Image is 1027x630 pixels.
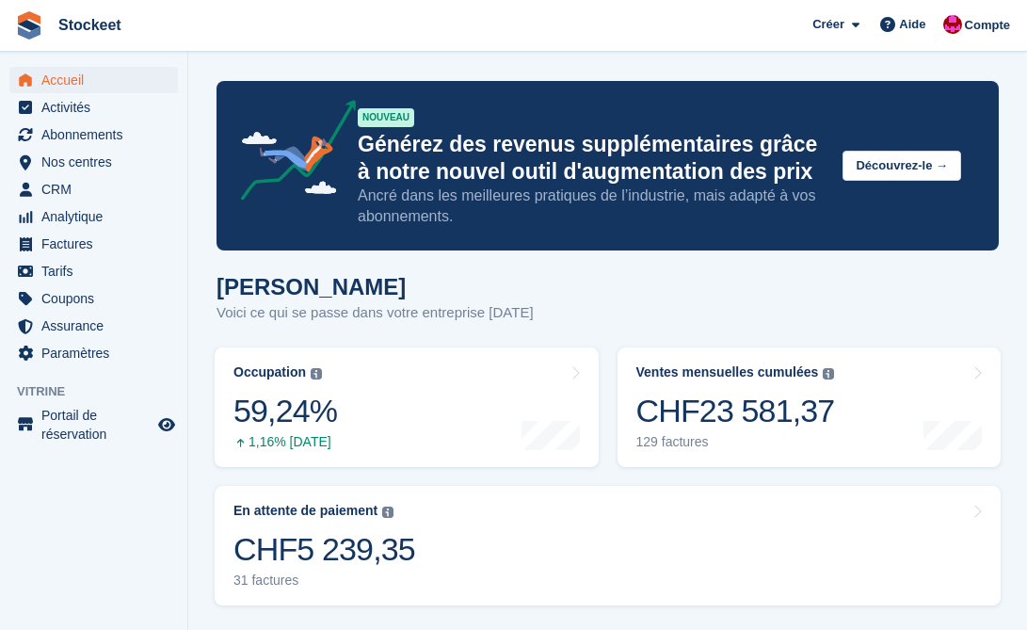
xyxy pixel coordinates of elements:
span: Aide [899,15,925,34]
p: Voici ce qui se passe dans votre entreprise [DATE] [217,302,534,324]
img: stora-icon-8386f47178a22dfd0bd8f6a31ec36ba5ce8667c1dd55bd0f319d3a0aa187defe.svg [15,11,43,40]
a: menu [9,340,178,366]
div: 59,24% [233,392,337,430]
span: Compte [965,16,1010,35]
p: Générez des revenus supplémentaires grâce à notre nouvel outil d'augmentation des prix [358,131,827,186]
span: Activités [41,94,154,121]
a: menu [9,231,178,257]
span: CRM [41,176,154,202]
img: icon-info-grey-7440780725fd019a000dd9b08b2336e03edf1995a4989e88bcd33f0948082b44.svg [311,368,322,380]
div: 1,16% [DATE] [233,434,337,450]
div: CHF5 239,35 [233,530,415,569]
button: Découvrez-le → [842,151,961,182]
a: menu [9,203,178,230]
a: menu [9,67,178,93]
span: Créer [812,15,844,34]
span: Paramètres [41,340,154,366]
span: Coupons [41,285,154,312]
a: menu [9,149,178,175]
div: Ventes mensuelles cumulées [636,364,819,380]
a: menu [9,258,178,284]
span: Factures [41,231,154,257]
div: NOUVEAU [358,108,414,127]
span: Nos centres [41,149,154,175]
span: Analytique [41,203,154,230]
a: menu [9,285,178,312]
span: Assurance [41,313,154,339]
a: Ventes mensuelles cumulées CHF23 581,37 129 factures [618,347,1002,467]
div: Occupation [233,364,306,380]
p: Ancré dans les meilleures pratiques de l’industrie, mais adapté à vos abonnements. [358,186,827,227]
div: En attente de paiement [233,503,377,519]
a: menu [9,313,178,339]
h1: [PERSON_NAME] [217,274,534,299]
a: Stockeet [51,9,129,40]
img: icon-info-grey-7440780725fd019a000dd9b08b2336e03edf1995a4989e88bcd33f0948082b44.svg [823,368,834,380]
div: CHF23 581,37 [636,392,835,430]
img: Valentin BURDET [943,15,962,34]
img: icon-info-grey-7440780725fd019a000dd9b08b2336e03edf1995a4989e88bcd33f0948082b44.svg [382,507,393,518]
span: Vitrine [17,382,187,401]
a: menu [9,406,178,444]
a: menu [9,94,178,121]
div: 129 factures [636,434,835,450]
a: Boutique d'aperçu [155,413,178,436]
a: menu [9,121,178,148]
a: En attente de paiement CHF5 239,35 31 factures [215,486,1001,606]
a: Occupation 59,24% 1,16% [DATE] [215,347,599,467]
span: Accueil [41,67,154,93]
span: Abonnements [41,121,154,148]
span: Tarifs [41,258,154,284]
span: Portail de réservation [41,406,154,444]
img: price-adjustments-announcement-icon-8257ccfd72463d97f412b2fc003d46551f7dbcb40ab6d574587a9cd5c0d94... [225,100,357,207]
div: 31 factures [233,573,415,589]
a: menu [9,176,178,202]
